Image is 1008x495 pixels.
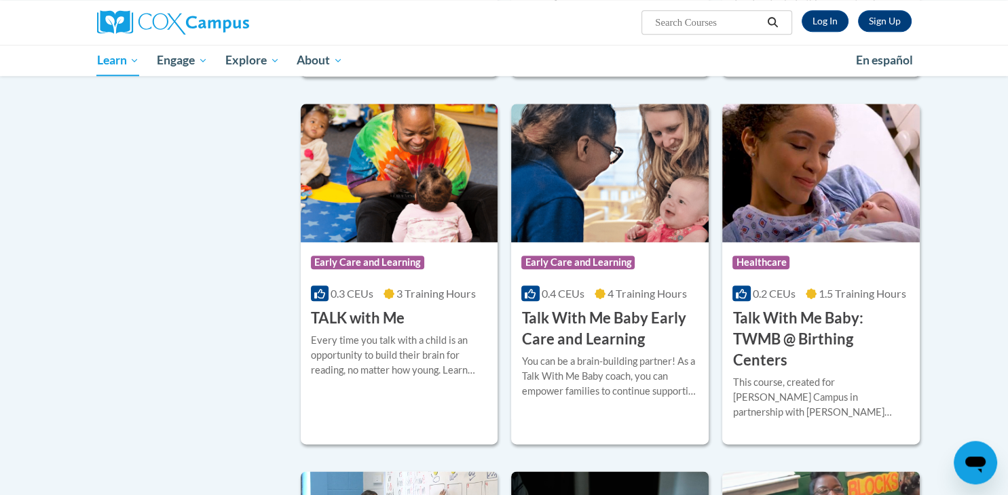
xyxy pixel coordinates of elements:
span: Healthcare [732,256,789,269]
img: Cox Campus [97,10,249,35]
button: Search [762,14,783,31]
a: Learn [88,45,149,76]
img: Course Logo [511,104,709,242]
div: This course, created for [PERSON_NAME] Campus in partnership with [PERSON_NAME] Hospital in [GEOG... [732,375,910,420]
h3: TALK with Me [311,308,405,329]
span: 4 Training Hours [608,287,687,300]
span: Explore [225,52,280,68]
input: Search Courses [654,14,762,31]
span: En español [856,53,913,67]
span: 0.2 CEUs [753,287,796,300]
span: Early Care and Learning [311,256,424,269]
a: Course LogoEarly Care and Learning0.4 CEUs4 Training Hours Talk With Me Baby Early Care and Learn... [511,104,709,443]
span: 3 Training Hours [396,287,476,300]
a: Explore [217,45,288,76]
a: Register [858,10,912,32]
span: Engage [157,52,208,68]
span: 0.3 CEUs [331,287,373,300]
div: Main menu [77,45,932,76]
a: Cox Campus [97,10,355,35]
span: 1.5 Training Hours [819,287,906,300]
a: Course LogoEarly Care and Learning0.3 CEUs3 Training Hours TALK with MeEvery time you talk with a... [301,104,498,443]
img: Course Logo [301,104,498,242]
a: En español [847,46,922,75]
a: Course LogoHealthcare0.2 CEUs1.5 Training Hours Talk With Me Baby: TWMB @ Birthing CentersThis co... [722,104,920,443]
span: Learn [96,52,139,68]
div: Every time you talk with a child is an opportunity to build their brain for reading, no matter ho... [311,333,488,378]
a: About [288,45,352,76]
a: Log In [802,10,848,32]
h3: Talk With Me Baby: TWMB @ Birthing Centers [732,308,910,370]
a: Engage [148,45,217,76]
img: Course Logo [722,104,920,242]
iframe: Button to launch messaging window [954,441,997,484]
h3: Talk With Me Baby Early Care and Learning [521,308,698,350]
span: About [297,52,343,68]
span: 0.4 CEUs [542,287,584,300]
span: Early Care and Learning [521,256,635,269]
div: You can be a brain-building partner! As a Talk With Me Baby coach, you can empower families to co... [521,354,698,399]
